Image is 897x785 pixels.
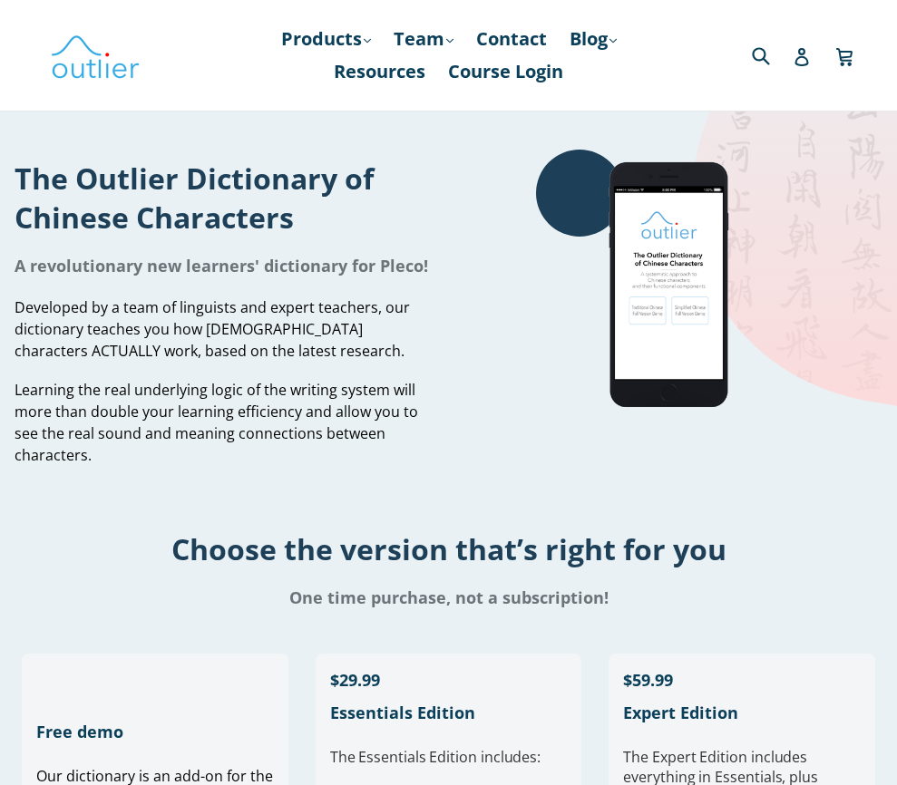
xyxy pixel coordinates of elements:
[747,36,797,73] input: Search
[272,23,380,55] a: Products
[15,255,435,276] h1: A revolutionary new learners' dictionary for Pleco!
[15,297,410,361] span: Developed by a team of linguists and expert teachers, our dictionary teaches you how [DEMOGRAPHIC...
[36,721,274,742] h1: Free demo
[385,23,463,55] a: Team
[15,159,435,237] h1: The Outlier Dictionary of Chinese Characters
[623,669,673,691] span: $59.99
[330,702,568,723] h1: Essentials Edition
[50,29,141,82] img: Outlier Linguistics
[561,23,626,55] a: Blog
[467,23,556,55] a: Contact
[623,702,861,723] h1: Expert Edition
[439,55,572,88] a: Course Login
[330,669,380,691] span: $29.99
[15,380,418,465] span: Learning the real underlying logic of the writing system will more than double your learning effi...
[325,55,434,88] a: Resources
[330,747,541,767] span: The Essentials Edition includes:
